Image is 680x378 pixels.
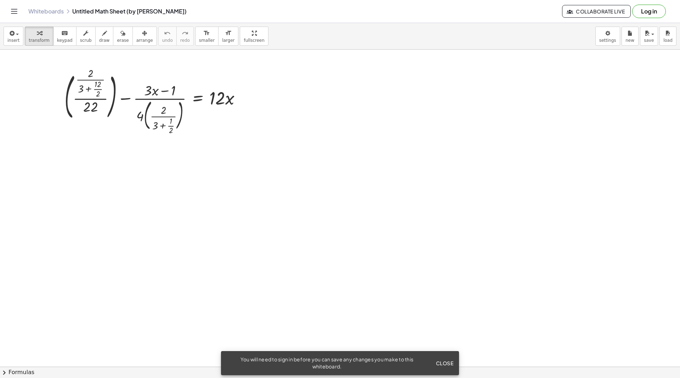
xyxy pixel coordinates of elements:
button: transform [25,27,53,46]
button: insert [4,27,23,46]
span: transform [29,38,50,43]
span: erase [117,38,129,43]
span: save [644,38,654,43]
button: Toggle navigation [8,6,20,17]
button: load [659,27,676,46]
button: Close [433,357,456,369]
span: draw [99,38,110,43]
span: insert [7,38,19,43]
span: settings [599,38,616,43]
button: erase [113,27,132,46]
button: scrub [76,27,96,46]
button: undoundo [158,27,177,46]
span: redo [180,38,190,43]
span: load [663,38,673,43]
span: new [625,38,634,43]
button: format_sizesmaller [195,27,219,46]
span: fullscreen [244,38,264,43]
span: larger [222,38,234,43]
span: keypad [57,38,73,43]
button: keyboardkeypad [53,27,76,46]
span: Close [436,360,453,366]
button: new [622,27,639,46]
span: arrange [136,38,153,43]
button: fullscreen [240,27,268,46]
i: format_size [203,29,210,38]
span: Collaborate Live [568,8,625,15]
a: Whiteboards [28,8,64,15]
button: save [640,27,658,46]
button: Log in [632,5,666,18]
button: draw [95,27,114,46]
div: You will need to sign in before you can save any changes you make to this whiteboard. [227,356,427,370]
span: scrub [80,38,92,43]
button: redoredo [176,27,194,46]
i: redo [182,29,188,38]
button: arrange [132,27,157,46]
i: format_size [225,29,232,38]
button: settings [595,27,620,46]
span: smaller [199,38,215,43]
button: Collaborate Live [562,5,631,18]
i: keyboard [61,29,68,38]
i: undo [164,29,171,38]
span: undo [162,38,173,43]
button: format_sizelarger [218,27,238,46]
